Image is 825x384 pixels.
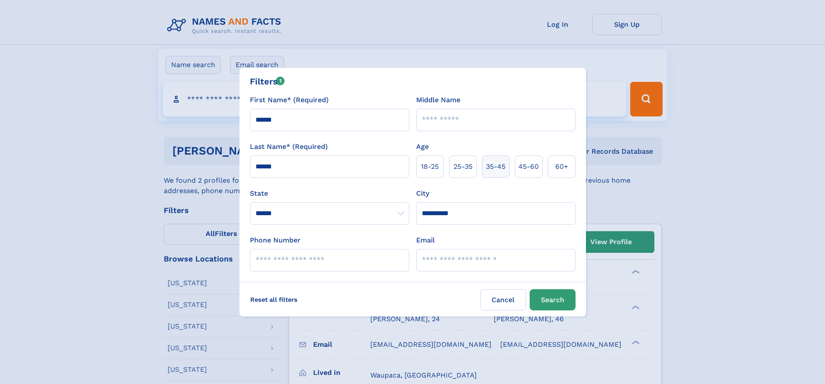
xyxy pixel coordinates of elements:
div: Filters [250,75,285,88]
label: Age [416,142,429,152]
label: Middle Name [416,95,460,105]
span: 60+ [555,161,568,172]
label: Phone Number [250,235,301,245]
label: Reset all filters [245,289,303,310]
span: 35‑45 [486,161,505,172]
span: 25‑35 [453,161,472,172]
span: 18‑25 [421,161,439,172]
button: Search [530,289,576,310]
label: State [250,188,409,199]
label: First Name* (Required) [250,95,329,105]
label: Email [416,235,435,245]
label: Last Name* (Required) [250,142,328,152]
span: 45‑60 [518,161,539,172]
label: Cancel [480,289,526,310]
label: City [416,188,429,199]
